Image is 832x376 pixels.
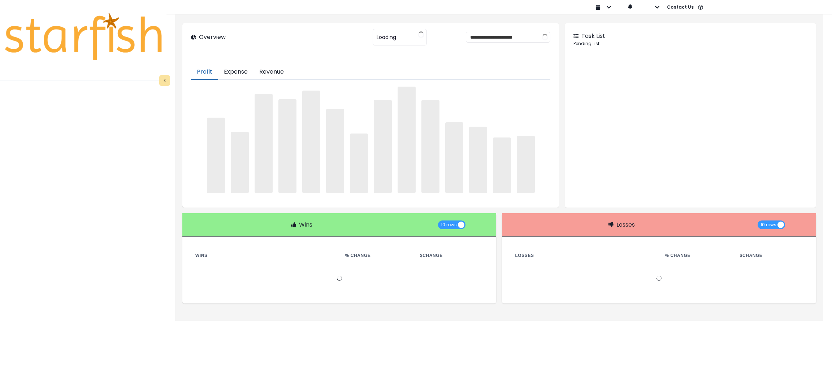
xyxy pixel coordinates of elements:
[218,65,253,80] button: Expense
[350,134,368,193] span: ‌
[421,100,439,193] span: ‌
[573,40,807,47] p: Pending List
[441,220,457,229] span: 10 rows
[253,65,290,80] button: Revenue
[207,118,225,193] span: ‌
[398,87,416,193] span: ‌
[278,99,296,193] span: ‌
[199,33,226,41] p: Overview
[493,137,511,193] span: ‌
[231,132,249,193] span: ‌
[339,251,414,260] th: % Change
[374,100,392,193] span: ‌
[509,251,659,260] th: Losses
[191,65,218,80] button: Profit
[445,122,463,193] span: ‌
[302,91,320,193] span: ‌
[299,220,312,229] p: Wins
[616,220,635,229] p: Losses
[659,251,734,260] th: % Change
[760,220,776,229] span: 10 rows
[517,136,535,193] span: ‌
[190,251,339,260] th: Wins
[377,30,396,45] span: Loading
[469,127,487,193] span: ‌
[255,94,273,193] span: ‌
[326,109,344,193] span: ‌
[414,251,489,260] th: $ Change
[581,32,605,40] p: Task List
[734,251,809,260] th: $ Change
